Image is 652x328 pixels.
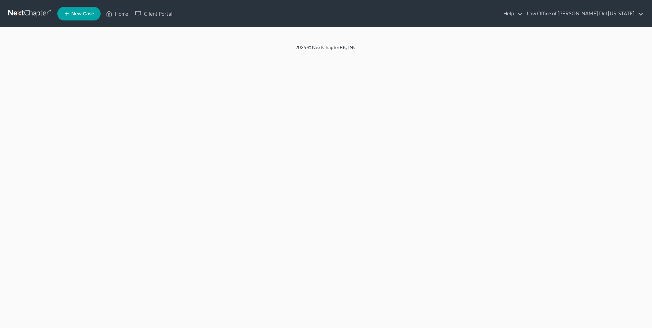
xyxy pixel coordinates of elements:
[500,8,523,20] a: Help
[103,8,132,20] a: Home
[523,8,643,20] a: Law Office of [PERSON_NAME] Del [US_STATE]
[132,8,176,20] a: Client Portal
[57,7,101,20] new-legal-case-button: New Case
[132,44,520,56] div: 2025 © NextChapterBK, INC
